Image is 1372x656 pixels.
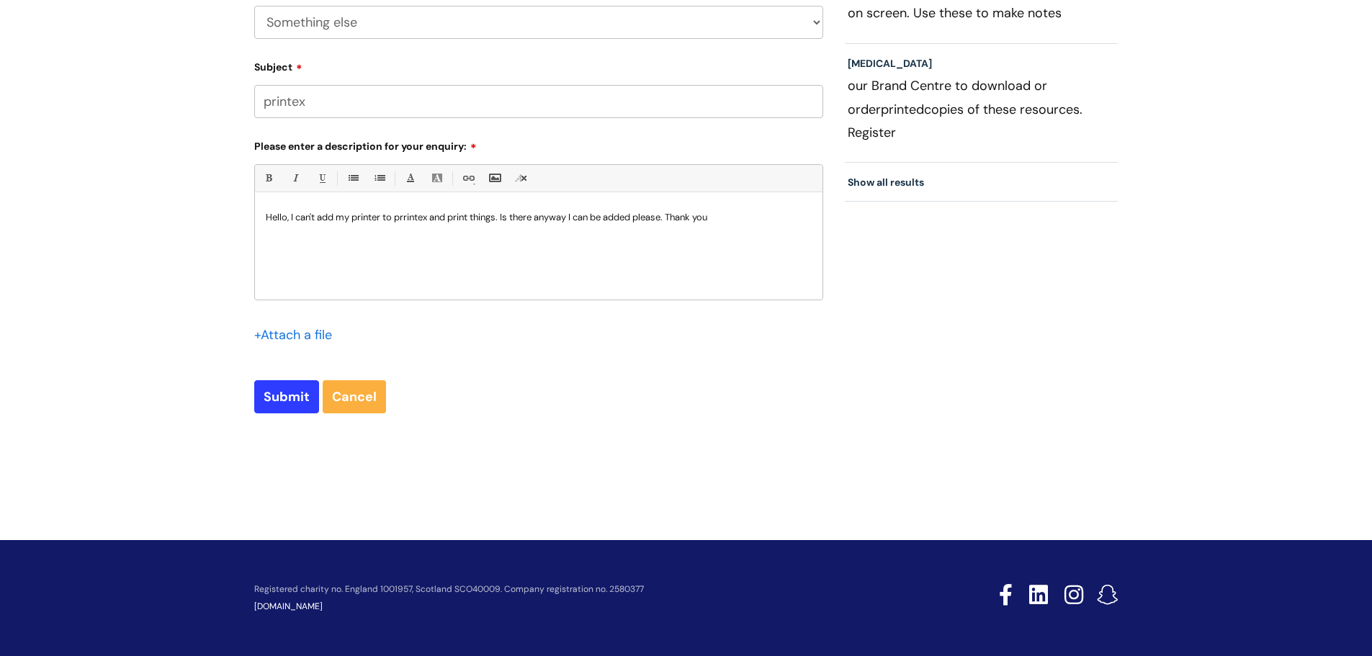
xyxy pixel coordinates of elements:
[254,380,319,413] input: Submit
[848,57,932,70] a: [MEDICAL_DATA]
[848,74,1116,143] p: our Brand Centre to download or order copies of these resources. Register
[313,169,331,187] a: Underline(Ctrl-U)
[428,169,446,187] a: Back Color
[254,135,823,153] label: Please enter a description for your enquiry:
[459,169,477,187] a: Link
[512,169,530,187] a: Remove formatting (Ctrl-\)
[254,323,341,346] div: Attach a file
[401,169,419,187] a: Font Color
[370,169,388,187] a: 1. Ordered List (Ctrl-Shift-8)
[485,169,503,187] a: Insert Image...
[254,56,823,73] label: Subject
[259,169,277,187] a: Bold (Ctrl-B)
[323,380,386,413] a: Cancel
[254,585,897,594] p: Registered charity no. England 1001957, Scotland SCO40009. Company registration no. 2580377
[881,101,924,118] span: printed
[286,169,304,187] a: Italic (Ctrl-I)
[254,601,323,612] a: [DOMAIN_NAME]
[344,169,362,187] a: • Unordered List (Ctrl-Shift-7)
[254,326,261,343] span: +
[266,211,812,224] p: Hello, I can't add my printer to prrintex and print things. Is there anyway I can be added please...
[848,176,924,189] a: Show all results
